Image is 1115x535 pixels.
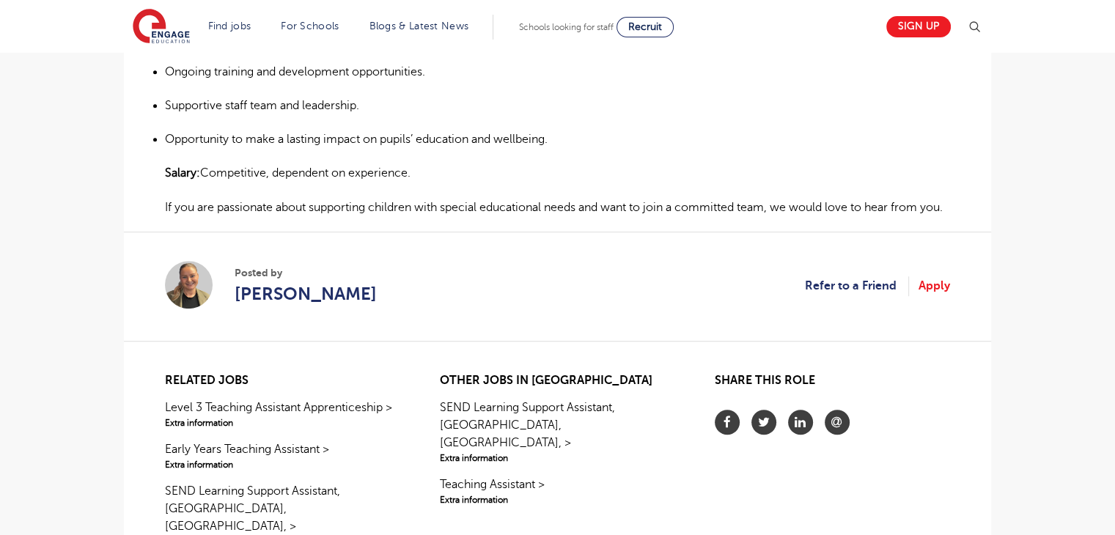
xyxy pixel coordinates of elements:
a: Refer to a Friend [805,276,909,295]
a: Find jobs [208,21,251,32]
p: Competitive, dependent on experience. [165,163,950,182]
p: Ongoing training and development opportunities. [165,62,950,81]
span: Schools looking for staff [519,22,614,32]
a: Sign up [886,16,951,37]
span: Extra information [165,458,400,471]
span: Posted by [235,265,377,281]
a: For Schools [281,21,339,32]
strong: Salary: [165,166,200,180]
p: Opportunity to make a lasting impact on pupils’ education and wellbeing. [165,130,950,149]
span: Extra information [440,451,675,465]
h2: Other jobs in [GEOGRAPHIC_DATA] [440,374,675,388]
img: Engage Education [133,9,190,45]
a: Blogs & Latest News [369,21,469,32]
a: Early Years Teaching Assistant >Extra information [165,440,400,471]
p: If you are passionate about supporting children with special educational needs and want to join a... [165,198,950,217]
a: SEND Learning Support Assistant, [GEOGRAPHIC_DATA], [GEOGRAPHIC_DATA], >Extra information [440,399,675,465]
h2: Related jobs [165,374,400,388]
span: Extra information [165,416,400,429]
span: Extra information [440,493,675,506]
a: Recruit [617,17,674,37]
p: Supportive staff team and leadership. [165,96,950,115]
a: [PERSON_NAME] [235,281,377,307]
a: Level 3 Teaching Assistant Apprenticeship >Extra information [165,399,400,429]
h2: Share this role [715,374,950,395]
a: Teaching Assistant >Extra information [440,476,675,506]
a: Apply [919,276,950,295]
span: Recruit [628,21,662,32]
